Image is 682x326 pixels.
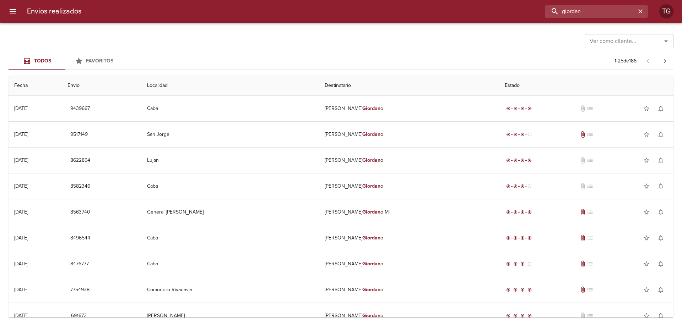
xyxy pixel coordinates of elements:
span: No tiene documentos adjuntos [579,105,586,112]
button: Activar notificaciones [654,153,668,167]
span: Tiene documentos adjuntos [579,131,586,138]
button: 8476777 [67,258,92,271]
div: Entregado [505,157,533,164]
button: Agregar a favoritos [639,283,654,297]
button: Agregar a favoritos [639,127,654,142]
span: notifications_none [657,209,664,216]
span: radio_button_checked [513,184,518,188]
span: No tiene pedido asociado [586,157,594,164]
em: Giordan [362,209,380,215]
td: [PERSON_NAME] o Ml [319,199,499,225]
span: No tiene pedido asociado [586,183,594,190]
div: En viaje [505,131,533,138]
td: [PERSON_NAME] o [319,122,499,147]
span: radio_button_checked [520,158,525,162]
span: radio_button_checked [520,184,525,188]
span: star_border [643,312,650,319]
span: 8476777 [70,260,89,269]
button: 9517149 [67,128,91,141]
span: star_border [643,234,650,242]
span: radio_button_checked [506,132,510,137]
span: No tiene documentos adjuntos [579,157,586,164]
span: radio_button_checked [527,106,532,111]
span: radio_button_checked [506,184,510,188]
button: 8582346 [67,180,93,193]
div: Tabs Envios [9,53,122,70]
button: 8622864 [67,154,93,167]
button: Activar notificaciones [654,309,668,323]
span: star_border [643,286,650,293]
span: No tiene documentos adjuntos [579,183,586,190]
span: radio_button_checked [520,106,525,111]
td: [PERSON_NAME] o [319,277,499,303]
p: 1 - 25 de 186 [615,57,637,65]
button: Activar notificaciones [654,101,668,116]
span: radio_button_checked [520,236,525,240]
button: Agregar a favoritos [639,231,654,245]
th: Envio [62,76,141,96]
span: radio_button_checked [513,262,518,266]
span: 8496544 [70,234,90,243]
span: Todos [34,58,51,64]
span: Favoritos [86,58,113,64]
span: star_border [643,183,650,190]
span: radio_button_checked [513,236,518,240]
button: Agregar a favoritos [639,309,654,323]
span: star_border [643,157,650,164]
button: Activar notificaciones [654,283,668,297]
div: [DATE] [14,105,28,111]
button: Agregar a favoritos [639,153,654,167]
span: Tiene documentos adjuntos [579,234,586,242]
div: Entregado [505,312,533,319]
button: Activar notificaciones [654,179,668,193]
span: radio_button_checked [513,106,518,111]
span: radio_button_checked [506,106,510,111]
th: Destinatario [319,76,499,96]
div: En viaje [505,183,533,190]
div: [DATE] [14,209,28,215]
span: No tiene pedido asociado [586,260,594,267]
button: 7754938 [67,283,92,297]
span: radio_button_checked [520,314,525,318]
em: Giordan [362,105,380,111]
span: radio_button_checked [506,158,510,162]
em: Giordan [362,261,380,267]
div: [DATE] [14,157,28,163]
span: notifications_none [657,105,664,112]
td: Comodoro Rivadavia [141,277,319,303]
span: radio_button_checked [506,262,510,266]
span: radio_button_checked [513,314,518,318]
span: 8622864 [70,156,90,165]
span: radio_button_checked [520,210,525,214]
span: 691672 [70,311,87,320]
span: 7754938 [70,286,90,294]
td: Caba [141,251,319,277]
span: Tiene documentos adjuntos [579,286,586,293]
button: Agregar a favoritos [639,179,654,193]
span: 8582346 [70,182,90,191]
div: [DATE] [14,131,28,137]
span: notifications_none [657,260,664,267]
td: [PERSON_NAME] o [319,225,499,251]
div: Entregado [505,209,533,216]
button: Abrir [661,36,671,46]
span: radio_button_unchecked [527,132,532,137]
td: Caba [141,225,319,251]
span: 9439667 [70,104,90,113]
span: radio_button_checked [520,288,525,292]
span: notifications_none [657,286,664,293]
input: buscar [545,5,636,18]
span: radio_button_checked [520,262,525,266]
span: radio_button_checked [506,288,510,292]
span: 9517149 [70,130,88,139]
span: radio_button_checked [527,288,532,292]
th: Estado [499,76,673,96]
span: radio_button_unchecked [527,184,532,188]
button: Agregar a favoritos [639,101,654,116]
span: notifications_none [657,312,664,319]
em: Giordan [362,131,380,137]
span: radio_button_checked [527,236,532,240]
span: star_border [643,105,650,112]
button: Activar notificaciones [654,231,668,245]
th: Fecha [9,76,62,96]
